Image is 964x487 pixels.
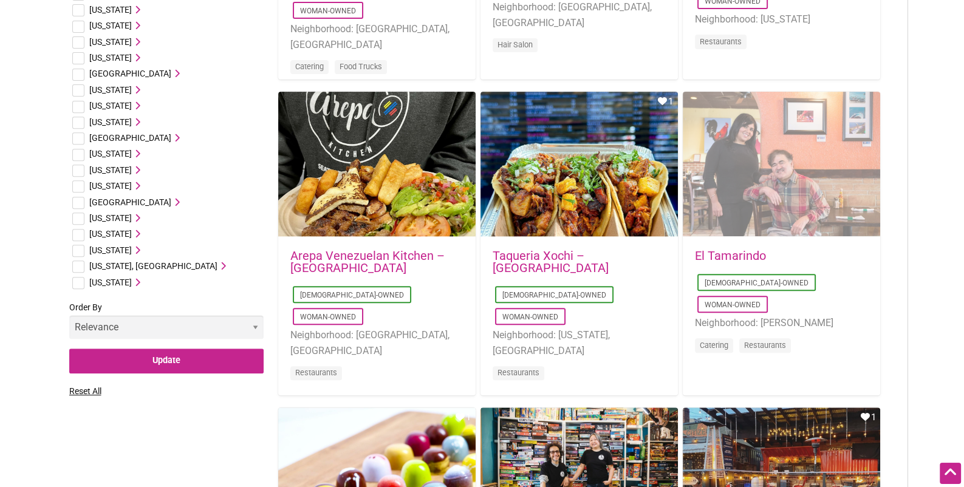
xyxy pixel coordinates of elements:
a: Reset All [69,386,101,396]
a: Woman-Owned [300,313,356,321]
li: Neighborhood: [GEOGRAPHIC_DATA], [GEOGRAPHIC_DATA] [290,21,463,52]
span: [US_STATE] [89,5,132,15]
a: Catering [700,341,728,350]
a: Restaurants [700,37,742,46]
a: Woman-Owned [300,7,356,15]
span: [US_STATE] [89,149,132,158]
a: Catering [295,62,324,71]
a: Arepa Venezuelan Kitchen – [GEOGRAPHIC_DATA] [290,248,445,275]
a: El Tamarindo [695,248,766,263]
span: [US_STATE] [89,229,132,239]
a: Taqueria Xochi – [GEOGRAPHIC_DATA] [493,248,609,275]
div: Scroll Back to Top [940,463,961,484]
span: [GEOGRAPHIC_DATA] [89,69,171,78]
label: Order By [69,300,264,349]
a: [DEMOGRAPHIC_DATA]-Owned [705,279,808,287]
span: [US_STATE] [89,278,132,287]
span: [US_STATE], [GEOGRAPHIC_DATA] [89,261,217,271]
a: Hair Salon [497,40,533,49]
span: [US_STATE] [89,53,132,63]
li: Neighborhood: [US_STATE] [695,12,868,27]
li: Neighborhood: [US_STATE], [GEOGRAPHIC_DATA] [493,327,666,358]
span: [US_STATE] [89,85,132,95]
li: Neighborhood: [PERSON_NAME] [695,315,868,331]
span: [US_STATE] [89,117,132,127]
input: Update [69,349,264,373]
a: Food Trucks [340,62,382,71]
a: [DEMOGRAPHIC_DATA]-Owned [300,291,404,299]
span: [GEOGRAPHIC_DATA] [89,133,171,143]
span: [US_STATE] [89,245,132,255]
select: Order By [69,315,264,339]
span: [US_STATE] [89,165,132,175]
span: [US_STATE] [89,181,132,191]
a: Restaurants [295,368,337,377]
span: [US_STATE] [89,21,132,30]
span: [GEOGRAPHIC_DATA] [89,197,171,207]
span: [US_STATE] [89,213,132,223]
a: Woman-Owned [502,313,558,321]
a: [DEMOGRAPHIC_DATA]-Owned [502,291,606,299]
a: Restaurants [497,368,539,377]
li: Neighborhood: [GEOGRAPHIC_DATA], [GEOGRAPHIC_DATA] [290,327,463,358]
a: Woman-Owned [705,301,761,309]
span: [US_STATE] [89,101,132,111]
a: Restaurants [744,341,786,350]
span: [US_STATE] [89,37,132,47]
